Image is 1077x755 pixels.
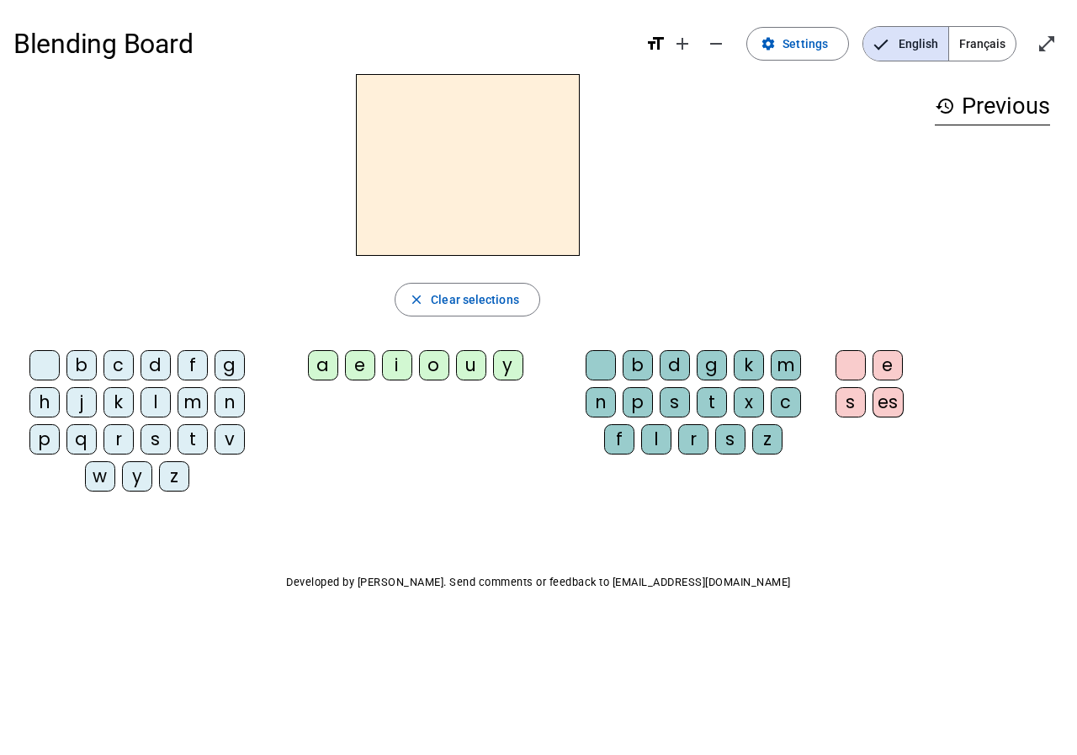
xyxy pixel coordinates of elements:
div: b [66,350,97,380]
mat-button-toggle-group: Language selection [862,26,1016,61]
div: g [697,350,727,380]
div: o [419,350,449,380]
div: d [660,350,690,380]
div: z [159,461,189,492]
div: p [623,387,653,417]
div: i [382,350,412,380]
div: e [345,350,375,380]
mat-icon: settings [761,36,776,51]
div: j [66,387,97,417]
div: s [715,424,745,455]
h1: Blending Board [13,17,632,71]
mat-icon: open_in_full [1037,34,1057,54]
div: b [623,350,653,380]
div: c [103,350,134,380]
mat-icon: history [935,96,955,116]
mat-icon: format_size [645,34,666,54]
div: g [215,350,245,380]
div: m [178,387,208,417]
div: r [103,424,134,455]
div: l [641,424,671,455]
div: es [873,387,904,417]
div: n [215,387,245,417]
div: q [66,424,97,455]
div: f [604,424,634,455]
div: f [178,350,208,380]
button: Enter full screen [1030,27,1064,61]
div: v [215,424,245,455]
p: Developed by [PERSON_NAME]. Send comments or feedback to [EMAIL_ADDRESS][DOMAIN_NAME] [13,572,1064,593]
div: p [29,424,60,455]
div: k [734,350,764,380]
button: Clear selections [395,283,540,316]
div: e [873,350,903,380]
button: Decrease font size [699,27,733,61]
span: Français [949,27,1016,61]
button: Increase font size [666,27,699,61]
div: w [85,461,115,492]
div: s [836,387,866,417]
div: c [771,387,801,417]
div: r [678,424,708,455]
mat-icon: add [672,34,692,54]
div: t [697,387,727,417]
mat-icon: remove [706,34,726,54]
div: l [141,387,171,417]
mat-icon: close [409,292,424,307]
div: k [103,387,134,417]
div: n [586,387,616,417]
div: x [734,387,764,417]
div: t [178,424,208,455]
span: Clear selections [431,290,519,310]
div: d [141,350,171,380]
div: m [771,350,801,380]
div: y [122,461,152,492]
div: s [141,424,171,455]
div: s [660,387,690,417]
div: a [308,350,338,380]
div: y [493,350,523,380]
span: Settings [783,34,828,54]
div: u [456,350,486,380]
span: English [863,27,948,61]
button: Settings [746,27,849,61]
h3: Previous [935,88,1050,125]
div: z [752,424,783,455]
div: h [29,387,60,417]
